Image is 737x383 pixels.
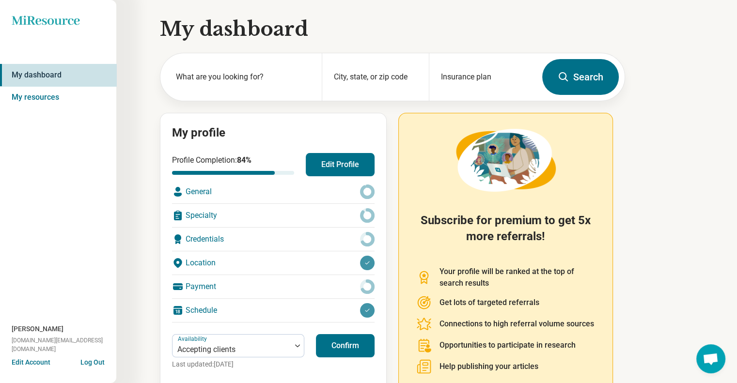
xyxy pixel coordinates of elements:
div: Profile Completion: [172,154,294,175]
div: Location [172,251,375,275]
span: [DOMAIN_NAME][EMAIL_ADDRESS][DOMAIN_NAME] [12,336,116,353]
div: General [172,180,375,203]
h1: My dashboard [160,15,625,43]
span: [PERSON_NAME] [12,324,63,334]
div: Specialty [172,204,375,227]
p: Last updated: [DATE] [172,359,304,369]
p: Connections to high referral volume sources [439,318,594,330]
div: Open chat [696,344,725,373]
p: Help publishing your articles [439,361,538,372]
div: Payment [172,275,375,298]
button: Search [542,59,619,95]
label: Availability [178,336,209,342]
h2: Subscribe for premium to get 5x more referrals! [416,213,595,254]
div: Schedule [172,299,375,322]
button: Confirm [316,334,375,357]
p: Get lots of targeted referrals [439,297,539,308]
label: What are you looking for? [176,71,310,83]
p: Your profile will be ranked at the top of search results [439,266,595,289]
h2: My profile [172,125,375,141]
button: Log Out [80,357,105,365]
div: Credentials [172,228,375,251]
button: Edit Account [12,357,50,368]
span: 84 % [237,155,251,165]
button: Edit Profile [306,153,375,176]
p: Opportunities to participate in research [439,339,576,351]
